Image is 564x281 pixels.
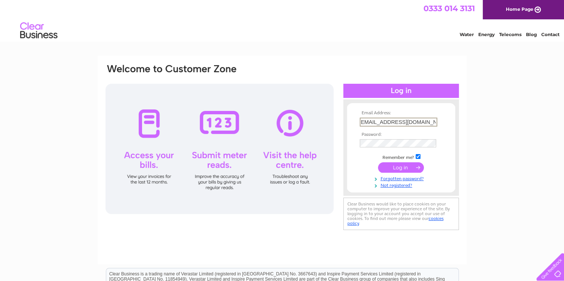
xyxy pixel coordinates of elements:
[106,4,459,36] div: Clear Business is a trading name of Verastar Limited (registered in [GEOGRAPHIC_DATA] No. 3667643...
[360,181,444,188] a: Not registered?
[358,153,444,160] td: Remember me?
[360,175,444,182] a: Forgotten password?
[343,198,459,230] div: Clear Business would like to place cookies on your computer to improve your experience of the sit...
[378,162,424,173] input: Submit
[358,111,444,116] th: Email Address:
[460,32,474,37] a: Water
[478,32,495,37] a: Energy
[541,32,560,37] a: Contact
[526,32,537,37] a: Blog
[347,216,444,226] a: cookies policy
[423,4,475,13] a: 0333 014 3131
[499,32,522,37] a: Telecoms
[358,132,444,137] th: Password:
[20,19,58,42] img: logo.png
